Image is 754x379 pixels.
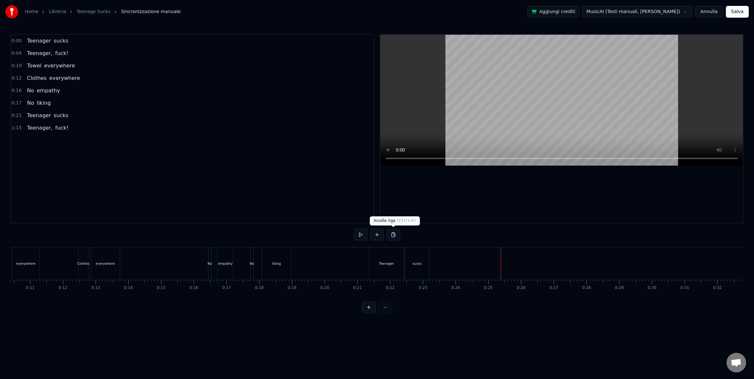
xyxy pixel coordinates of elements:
[44,62,76,69] span: everywhere
[11,50,22,57] span: 0:04
[11,75,22,81] span: 0:12
[320,285,329,291] div: 0:20
[91,285,100,291] div: 0:13
[695,6,723,18] button: Annulla
[48,74,81,82] span: everywhere
[59,285,67,291] div: 0:12
[124,285,133,291] div: 0:14
[25,9,38,15] a: Home
[26,37,51,45] span: Teenager
[272,261,281,266] div: liking
[16,261,36,266] div: everywhere
[26,285,35,291] div: 0:11
[255,285,264,291] div: 0:18
[379,261,394,266] div: Teenager
[36,99,51,107] span: liking
[26,99,35,107] span: No
[26,87,35,94] span: No
[370,216,420,226] div: Incolla riga
[397,218,416,223] span: ( Ctrl+V )
[26,124,53,132] span: Teenager,
[53,112,69,119] span: sucks
[353,285,362,291] div: 0:21
[36,87,61,94] span: empathy
[11,100,22,106] span: 0:17
[55,49,69,57] span: fuck!
[517,285,526,291] div: 0:26
[727,353,746,372] div: Aprire la chat
[5,5,18,18] img: youka
[680,285,689,291] div: 0:31
[11,112,22,119] span: 0:21
[11,87,22,94] span: 0:16
[288,285,296,291] div: 0:19
[11,38,22,44] span: 0:00
[419,285,427,291] div: 0:23
[77,261,90,266] div: Clothes
[713,285,722,291] div: 0:32
[222,285,231,291] div: 0:17
[26,112,51,119] span: Teenager
[121,9,181,15] span: Sincronizzazione manuale
[250,261,254,266] div: No
[49,9,66,15] a: Libreria
[207,261,212,266] div: No
[11,63,22,69] span: 0:10
[451,285,460,291] div: 0:24
[582,285,591,291] div: 0:28
[157,285,166,291] div: 0:15
[615,285,624,291] div: 0:29
[726,6,749,18] button: Salva
[77,9,111,15] a: Teenage Sucks
[189,285,198,291] div: 0:16
[26,62,42,69] span: Towel
[96,261,115,266] div: everywhere
[11,125,22,131] span: 1:15
[412,261,422,266] div: sucks
[386,285,395,291] div: 0:22
[26,49,53,57] span: Teenager,
[55,124,69,132] span: fuck!
[53,37,69,45] span: sucks
[218,261,233,266] div: empathy
[527,6,580,18] button: Aggiungi crediti
[549,285,558,291] div: 0:27
[25,9,181,15] nav: breadcrumb
[26,74,47,82] span: Clothes
[484,285,493,291] div: 0:25
[648,285,656,291] div: 0:30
